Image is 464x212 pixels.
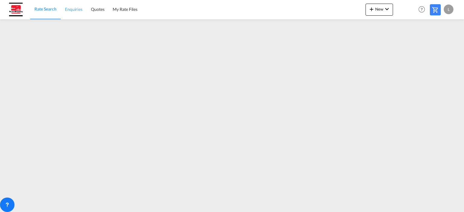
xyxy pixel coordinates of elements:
[444,5,453,14] div: L
[368,7,391,11] span: New
[34,6,56,11] span: Rate Search
[9,3,23,16] img: 14889e00a94e11eea43deb41f6cedd1b.jpg
[417,4,427,14] span: Help
[417,4,430,15] div: Help
[91,7,104,12] span: Quotes
[5,180,26,203] iframe: Chat
[368,5,375,13] md-icon: icon-plus 400-fg
[65,7,82,12] span: Enquiries
[113,7,137,12] span: My Rate Files
[383,5,391,13] md-icon: icon-chevron-down
[366,4,393,16] button: icon-plus 400-fgNewicon-chevron-down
